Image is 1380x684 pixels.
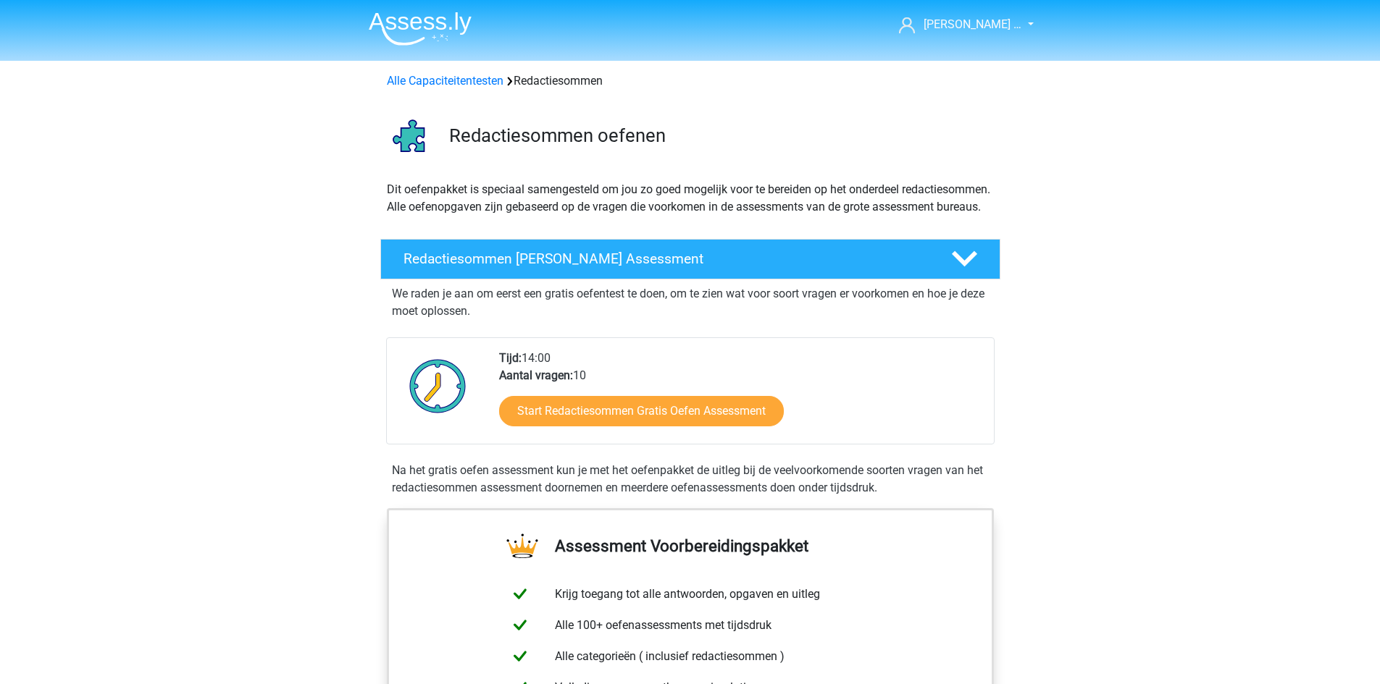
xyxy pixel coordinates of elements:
[381,107,443,169] img: redactiesommen
[499,368,573,382] b: Aantal vragen:
[392,285,989,320] p: We raden je aan om eerst een gratis oefentest te doen, om te zien wat voor soort vragen er voorko...
[401,350,474,422] img: Klok
[924,17,1021,31] span: [PERSON_NAME] …
[449,124,989,147] h3: Redactiesommen oefenen
[499,351,522,365] b: Tijd:
[381,72,1000,90] div: Redactiesommen
[893,16,1023,33] a: [PERSON_NAME] …
[499,396,784,426] a: Start Redactiesommen Gratis Oefen Assessment
[386,462,995,497] div: Na het gratis oefen assessment kun je met het oefenpakket de uitleg bij de veelvoorkomende soorte...
[375,239,1006,279] a: Redactiesommen [PERSON_NAME] Assessment
[387,181,994,216] p: Dit oefenpakket is speciaal samengesteld om jou zo goed mogelijk voor te bereiden op het onderdee...
[369,12,472,46] img: Assessly
[488,350,993,444] div: 14:00 10
[387,74,503,88] a: Alle Capaciteitentesten
[403,250,928,267] h4: Redactiesommen [PERSON_NAME] Assessment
